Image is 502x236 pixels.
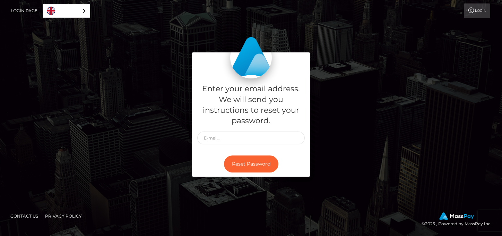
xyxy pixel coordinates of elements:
a: Contact Us [8,211,41,221]
a: Login [464,3,490,18]
a: Privacy Policy [42,211,85,221]
aside: Language selected: English [43,4,90,18]
div: Language [43,4,90,18]
a: English [43,5,90,17]
img: MassPay Login [230,37,272,78]
button: Reset Password [224,155,278,172]
img: MassPay [439,212,474,220]
a: Login Page [11,3,37,18]
h5: Enter your email address. We will send you instructions to reset your password. [197,84,305,126]
div: © 2025 , Powered by MassPay Inc. [422,212,497,228]
input: E-mail... [197,132,305,144]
